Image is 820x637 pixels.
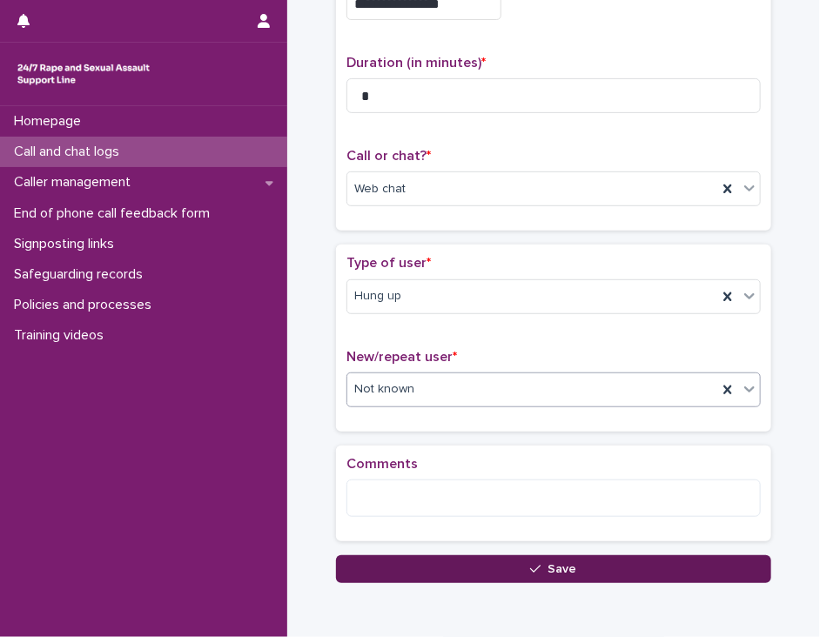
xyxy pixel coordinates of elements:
p: Safeguarding records [7,266,157,283]
p: Homepage [7,113,95,130]
span: Duration (in minutes) [346,56,486,70]
span: Web chat [354,180,406,198]
p: End of phone call feedback form [7,205,224,222]
button: Save [336,555,771,583]
p: Call and chat logs [7,144,133,160]
span: Hung up [354,287,401,305]
span: New/repeat user [346,350,457,364]
p: Caller management [7,174,145,191]
p: Signposting links [7,236,128,252]
span: Call or chat? [346,149,431,163]
span: Save [548,563,577,575]
p: Training videos [7,327,118,344]
span: Type of user [346,256,431,270]
img: rhQMoQhaT3yELyF149Cw [14,57,153,91]
p: Policies and processes [7,297,165,313]
span: Not known [354,380,414,399]
span: Comments [346,457,418,471]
